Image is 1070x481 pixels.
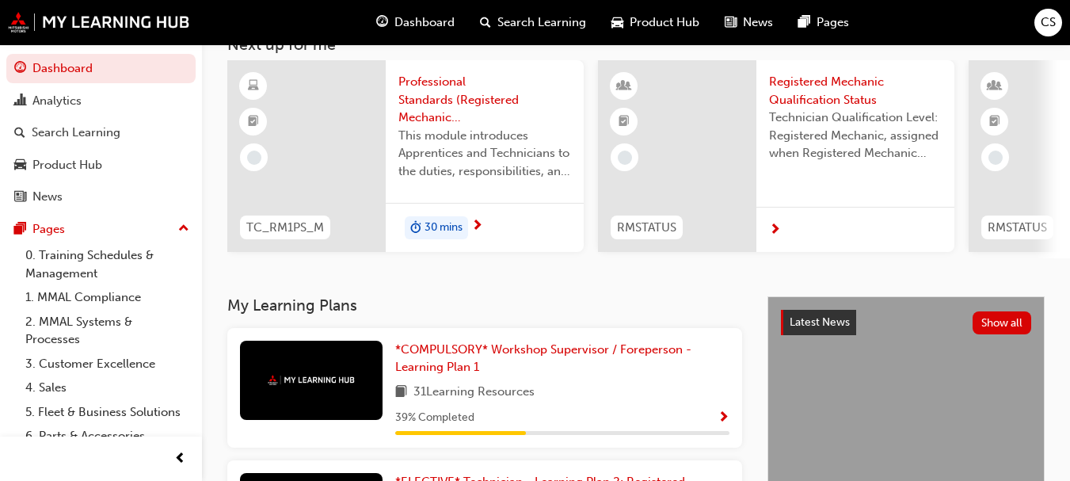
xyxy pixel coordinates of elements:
[247,151,261,165] span: learningRecordVerb_NONE-icon
[497,13,586,32] span: Search Learning
[989,112,1000,132] span: booktick-icon
[769,109,942,162] span: Technician Qualification Level: Registered Mechanic, assigned when Registered Mechanic modules ha...
[398,73,571,127] span: Professional Standards (Registered Mechanic Qualification)
[480,13,491,32] span: search-icon
[817,13,849,32] span: Pages
[718,408,729,428] button: Show Progress
[395,409,474,427] span: 39 % Completed
[598,60,954,252] a: RMSTATUSRegistered Mechanic Qualification StatusTechnician Qualification Level: Registered Mechan...
[781,310,1031,335] a: Latest NewsShow all
[246,219,324,237] span: TC_RM1PS_M
[6,51,196,215] button: DashboardAnalyticsSearch LearningProduct HubNews
[769,73,942,109] span: Registered Mechanic Qualification Status
[413,383,535,403] span: 31 Learning Resources
[410,218,421,239] span: duration-icon
[19,285,196,310] a: 1. MMAL Compliance
[6,54,196,83] a: Dashboard
[248,112,259,132] span: booktick-icon
[619,76,630,97] span: learningResourceType_INSTRUCTOR_LED-icon
[6,215,196,244] button: Pages
[14,223,26,237] span: pages-icon
[248,76,259,97] span: learningResourceType_ELEARNING-icon
[19,352,196,376] a: 3. Customer Excellence
[14,190,26,204] span: news-icon
[425,219,463,237] span: 30 mins
[14,158,26,173] span: car-icon
[14,94,26,109] span: chart-icon
[712,6,786,39] a: news-iconNews
[19,310,196,352] a: 2. MMAL Systems & Processes
[988,151,1003,165] span: learningRecordVerb_NONE-icon
[1041,13,1056,32] span: CS
[798,13,810,32] span: pages-icon
[32,124,120,142] div: Search Learning
[202,36,1070,54] h3: Next up for me
[227,60,584,252] a: TC_RM1PS_MProfessional Standards (Registered Mechanic Qualification)This module introduces Appren...
[395,342,691,375] span: *COMPULSORY* Workshop Supervisor / Foreperson - Learning Plan 1
[1034,9,1062,36] button: CS
[227,296,742,315] h3: My Learning Plans
[619,112,630,132] span: booktick-icon
[394,13,455,32] span: Dashboard
[19,376,196,400] a: 4. Sales
[786,6,862,39] a: pages-iconPages
[19,400,196,425] a: 5. Fleet & Business Solutions
[6,182,196,212] a: News
[725,13,737,32] span: news-icon
[364,6,467,39] a: guage-iconDashboard
[630,13,699,32] span: Product Hub
[790,315,850,329] span: Latest News
[32,156,102,174] div: Product Hub
[268,375,355,385] img: mmal
[718,411,729,426] span: Show Progress
[467,6,599,39] a: search-iconSearch Learning
[376,13,388,32] span: guage-icon
[32,188,63,206] div: News
[611,13,623,32] span: car-icon
[618,151,632,165] span: learningRecordVerb_NONE-icon
[14,126,25,140] span: search-icon
[32,220,65,239] div: Pages
[8,12,190,32] img: mmal
[6,118,196,147] a: Search Learning
[973,311,1032,334] button: Show all
[988,219,1047,237] span: RMSTATUS
[32,92,82,110] div: Analytics
[14,62,26,76] span: guage-icon
[19,243,196,285] a: 0. Training Schedules & Management
[6,151,196,180] a: Product Hub
[743,13,773,32] span: News
[769,223,781,238] span: next-icon
[989,76,1000,97] span: learningResourceType_INSTRUCTOR_LED-icon
[6,86,196,116] a: Analytics
[471,220,483,234] span: next-icon
[599,6,712,39] a: car-iconProduct Hub
[19,424,196,449] a: 6. Parts & Accessories
[395,383,407,403] span: book-icon
[178,219,189,239] span: up-icon
[398,127,571,181] span: This module introduces Apprentices and Technicians to the duties, responsibilities, and impacts o...
[395,341,729,376] a: *COMPULSORY* Workshop Supervisor / Foreperson - Learning Plan 1
[617,219,676,237] span: RMSTATUS
[174,449,186,469] span: prev-icon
